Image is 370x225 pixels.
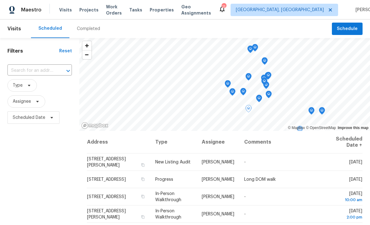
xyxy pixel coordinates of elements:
[244,195,246,199] span: -
[256,95,262,104] div: Map marker
[140,214,145,220] button: Copy Address
[87,209,126,219] span: [STREET_ADDRESS][PERSON_NAME]
[140,162,145,168] button: Copy Address
[349,160,362,164] span: [DATE]
[155,192,181,202] span: In-Person Walkthrough
[240,88,246,97] div: Map marker
[87,177,126,182] span: [STREET_ADDRESS]
[262,57,268,67] div: Map marker
[150,7,174,13] span: Properties
[13,115,45,121] span: Scheduled Date
[327,192,362,203] span: [DATE]
[308,107,315,117] div: Map marker
[87,131,151,154] th: Address
[337,25,358,33] span: Schedule
[13,98,31,105] span: Assignee
[252,44,258,54] div: Map marker
[244,212,246,216] span: -
[265,72,271,81] div: Map marker
[77,26,100,32] div: Completed
[244,160,246,164] span: -
[327,209,362,220] span: [DATE]
[155,160,191,164] span: New Listing Audit
[222,4,226,10] div: 11
[202,177,234,182] span: [PERSON_NAME]
[155,177,173,182] span: Progress
[266,91,272,100] div: Map marker
[245,105,252,115] div: Map marker
[150,131,197,154] th: Type
[59,48,72,54] div: Reset
[332,23,363,35] button: Schedule
[129,8,142,12] span: Tasks
[87,157,126,167] span: [STREET_ADDRESS][PERSON_NAME]
[265,72,271,82] div: Map marker
[197,131,239,154] th: Assignee
[244,177,276,182] span: Long DOM walk
[82,50,91,59] button: Zoom out
[327,214,362,220] div: 2:00 pm
[247,45,253,55] div: Map marker
[239,131,322,154] th: Comments
[87,195,126,199] span: [STREET_ADDRESS]
[181,4,211,16] span: Geo Assignments
[155,209,181,219] span: In-Person Walkthrough
[13,82,23,89] span: Type
[236,7,324,13] span: [GEOGRAPHIC_DATA], [GEOGRAPHIC_DATA]
[327,197,362,203] div: 10:00 am
[202,160,234,164] span: [PERSON_NAME]
[64,67,73,75] button: Open
[21,7,42,13] span: Maestro
[59,7,72,13] span: Visits
[338,126,368,130] a: Improve this map
[349,177,362,182] span: [DATE]
[319,107,325,117] div: Map marker
[7,66,55,76] input: Search for an address...
[263,81,269,91] div: Map marker
[288,126,305,130] a: Mapbox
[225,80,231,90] div: Map marker
[38,25,62,32] div: Scheduled
[7,22,21,36] span: Visits
[79,7,99,13] span: Projects
[106,4,122,16] span: Work Orders
[229,88,236,98] div: Map marker
[202,195,234,199] span: [PERSON_NAME]
[202,212,234,216] span: [PERSON_NAME]
[81,122,108,129] a: Mapbox homepage
[7,48,59,54] h1: Filters
[140,194,145,199] button: Copy Address
[140,176,145,182] button: Copy Address
[82,41,91,50] button: Zoom in
[261,78,267,87] div: Map marker
[245,73,252,83] div: Map marker
[261,75,267,84] div: Map marker
[322,131,363,154] th: Scheduled Date ↑
[306,126,336,130] a: OpenStreetMap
